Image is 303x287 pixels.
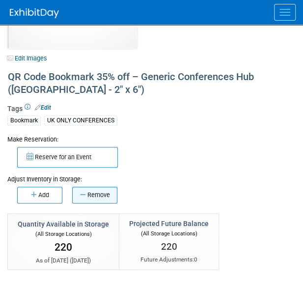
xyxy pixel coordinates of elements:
a: Edit Images [7,52,51,64]
div: Make Reservation: [7,134,296,144]
button: Reserve for an Event [17,147,118,168]
div: Quantity Available in Storage [18,219,109,229]
span: 220 [161,241,177,252]
button: Add [17,187,62,203]
div: Projected Future Balance [129,219,209,229]
div: UK ONLY CONFERENCES [44,115,117,126]
div: Adjust Inventory in Storage: [7,168,296,184]
div: Future Adjustments: [129,256,209,264]
div: As of [DATE] ( ) [18,257,109,265]
div: Bookmark [7,115,41,126]
button: Remove [72,187,117,203]
a: Edit [35,104,51,111]
button: Menu [274,4,296,21]
div: (All Storage Locations) [18,229,109,238]
div: Tags [7,104,296,132]
span: 220 [55,241,72,253]
span: [DATE] [72,257,89,264]
div: (All Storage Locations) [129,229,209,238]
span: 0 [194,256,197,263]
div: QR Code Bookmark 35% off – Generic Conferences Hub ([GEOGRAPHIC_DATA] - 2" x 6") [4,68,296,98]
img: ExhibitDay [10,8,59,18]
